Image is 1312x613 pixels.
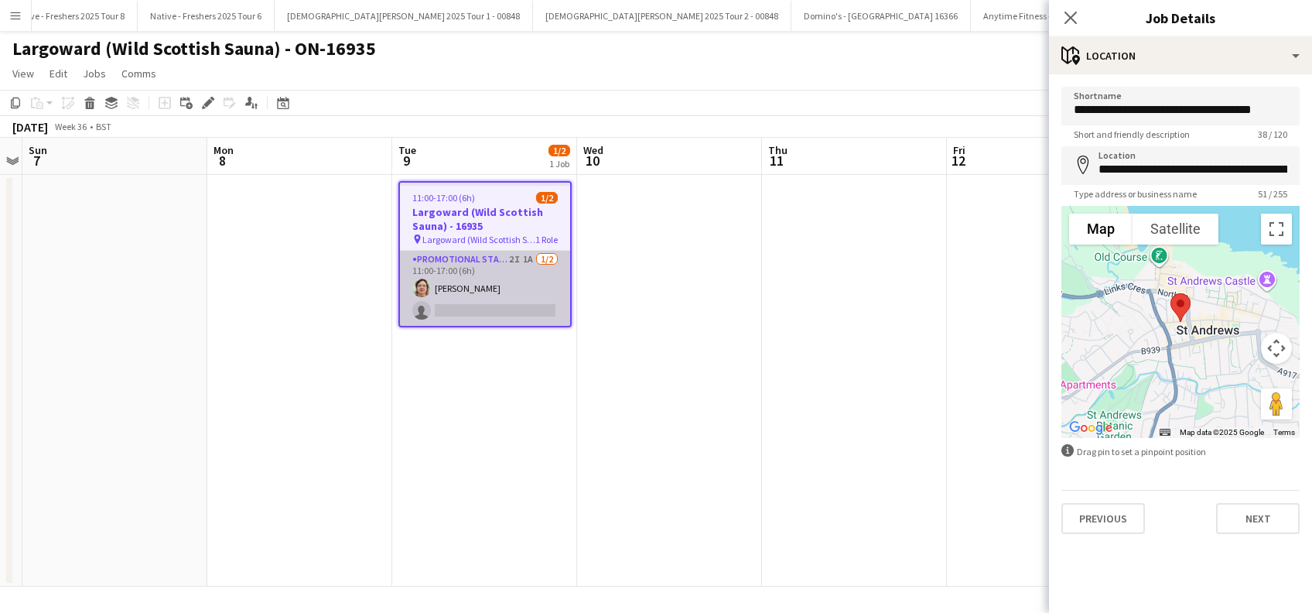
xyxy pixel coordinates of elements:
span: Short and friendly description [1061,128,1202,140]
span: Week 36 [51,121,90,132]
span: Jobs [83,67,106,80]
div: Drag pin to set a pinpoint position [1061,444,1300,459]
span: 10 [581,152,603,170]
span: 38 / 120 [1245,128,1300,140]
button: Keyboard shortcuts [1160,427,1170,438]
button: Previous [1061,503,1145,534]
button: Domino's - [GEOGRAPHIC_DATA] 16366 [791,1,971,31]
a: Comms [115,63,162,84]
span: 11:00-17:00 (6h) [412,192,475,204]
span: 9 [396,152,416,170]
span: Thu [768,143,788,157]
button: Native - Freshers 2025 Tour 6 [138,1,275,31]
button: Drag Pegman onto the map to open Street View [1261,389,1292,420]
button: Show satellite imagery [1133,214,1218,245]
button: [DEMOGRAPHIC_DATA][PERSON_NAME] 2025 Tour 2 - 00848 [533,1,791,31]
span: Fri [953,143,965,157]
span: Sun [29,143,47,157]
span: 8 [211,152,234,170]
div: Location [1049,37,1312,74]
span: 1/2 [536,192,558,204]
a: View [6,63,40,84]
span: View [12,67,34,80]
button: Show street map [1069,214,1133,245]
button: Toggle fullscreen view [1261,214,1292,245]
button: [DEMOGRAPHIC_DATA][PERSON_NAME] 2025 Tour 1 - 00848 [275,1,533,31]
button: Native - Freshers 2025 Tour 8 [1,1,138,31]
span: Tue [398,143,416,157]
a: Jobs [77,63,112,84]
span: 12 [951,152,965,170]
a: Edit [43,63,73,84]
button: Next [1216,503,1300,534]
span: Comms [121,67,156,80]
div: BST [96,121,111,132]
h1: Largoward (Wild Scottish Sauna) - ON-16935 [12,37,376,60]
app-job-card: 11:00-17:00 (6h)1/2Largoward (Wild Scottish Sauna) - 16935 Largoward (Wild Scottish Sauna) -16935... [398,181,572,327]
span: 51 / 255 [1245,188,1300,200]
a: Terms (opens in new tab) [1273,428,1295,437]
span: 11 [766,152,788,170]
span: Edit [50,67,67,80]
span: Wed [583,143,603,157]
span: Largoward (Wild Scottish Sauna) -16935 [422,234,535,245]
a: Open this area in Google Maps (opens a new window) [1065,418,1116,438]
img: Google [1065,418,1116,438]
span: 1/2 [548,145,570,156]
span: Map data ©2025 Google [1180,428,1264,437]
span: 7 [26,152,47,170]
span: Mon [214,143,234,157]
span: Type address or business name [1061,188,1209,200]
button: Map camera controls [1261,333,1292,364]
div: 1 Job [549,158,569,170]
button: Anytime Fitness - 16799 [971,1,1089,31]
h3: Largoward (Wild Scottish Sauna) - 16935 [400,205,570,233]
span: 1 Role [535,234,558,245]
app-card-role: Promotional Staffing (Brand Ambassadors)2I1A1/211:00-17:00 (6h)[PERSON_NAME] [400,251,570,326]
h3: Job Details [1049,8,1312,28]
div: [DATE] [12,119,48,135]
